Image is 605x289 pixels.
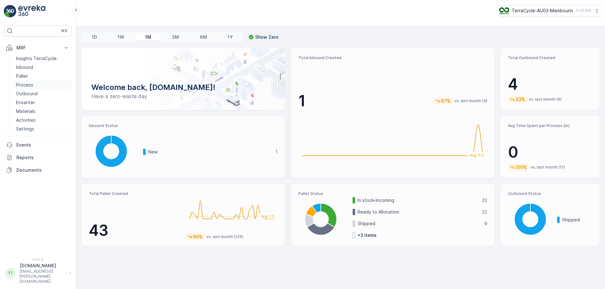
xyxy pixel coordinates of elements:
p: Total Pallet Created [89,191,181,196]
a: Pallet [14,72,72,81]
p: In stock-Incoming [358,197,478,203]
p: Outbound [16,91,37,97]
a: Inbound [14,63,72,72]
p: MRF [16,45,59,51]
p: Show Zero [255,34,279,40]
button: TT[DOMAIN_NAME][EMAIL_ADDRESS][PERSON_NAME][DOMAIN_NAME] [4,263,72,284]
p: 66% [193,234,203,240]
p: Total Inbound Created [298,55,487,60]
p: ( +10:00 ) [576,8,591,13]
p: 33% [515,96,526,103]
p: Avg Time Spent per Process (hr) [508,123,592,128]
p: Settings [16,126,34,132]
p: 1D [92,34,97,40]
p: [DOMAIN_NAME] [20,263,66,269]
p: 0 [508,143,592,162]
p: Activities [16,117,36,123]
p: 1 [275,149,278,155]
p: Reports [16,154,69,161]
a: Insights TerraCycle [14,54,72,63]
p: 1M [145,34,151,40]
a: Reports [4,151,72,164]
p: Welcome back, [DOMAIN_NAME]! [91,82,275,92]
p: 1W [118,34,124,40]
p: Pallet [16,73,28,79]
p: 67% [441,98,451,104]
p: 9 [484,220,487,227]
p: 1Y [228,34,233,40]
p: 6M [200,34,207,40]
img: image_D6FFc8H.png [499,7,509,14]
p: Shipped [358,220,480,227]
p: vs. last month (11) [531,165,565,170]
p: Insights TerraCycle [16,55,57,62]
p: 22 [482,197,487,203]
p: Events [16,142,69,148]
a: Materials [14,107,72,116]
p: vs. last month (3) [454,98,487,103]
span: v 1.51.0 [4,258,72,261]
p: Have a zero-waste day [91,92,275,100]
p: ⌘B [61,28,67,33]
p: TerraCycle-AU03-Mambourin [512,8,573,14]
a: Outbound [14,89,72,98]
p: 1 [298,92,306,110]
a: Events [4,139,72,151]
p: vs. last month (6) [529,97,562,102]
p: Documents [16,167,69,173]
a: Documents [4,164,72,176]
p: + 2 items [358,232,377,238]
a: Envanter [14,98,72,107]
p: 100% [515,164,527,170]
p: Inbound [16,64,33,70]
p: 3M [172,34,179,40]
img: logo_light-DOdMpM7g.png [18,5,45,18]
button: MRF [4,42,72,54]
p: New [148,149,271,155]
p: Inbound Status [89,123,278,128]
p: 4 [508,75,592,94]
p: [EMAIL_ADDRESS][PERSON_NAME][DOMAIN_NAME] [20,269,66,284]
p: 43 [89,221,181,240]
button: TerraCycle-AU03-Mambourin(+10:00) [499,5,600,16]
p: Pallet Status [298,191,487,196]
p: Materials [16,108,35,114]
p: Shipped [562,217,592,223]
img: logo [4,5,16,18]
p: Envanter [16,99,35,106]
p: Ready to Allocation [358,209,478,215]
div: TT [5,268,15,278]
a: Settings [14,125,72,133]
p: Process [16,82,33,88]
a: Process [14,81,72,89]
p: 22 [482,209,487,215]
p: Outbound Status [508,191,592,196]
p: Total Outbound Created [508,55,592,60]
p: vs. last month (125) [206,234,243,239]
a: Activities [14,116,72,125]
